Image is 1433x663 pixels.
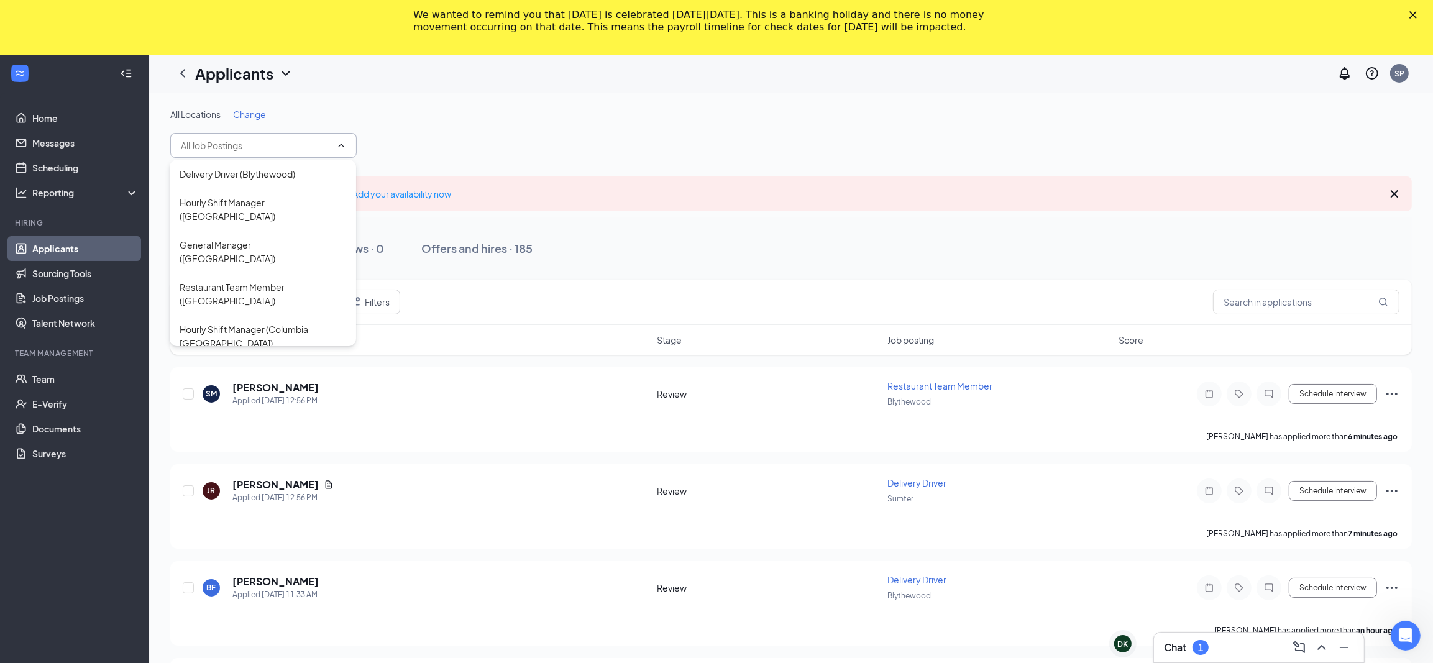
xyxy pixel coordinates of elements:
span: Sumter [888,494,914,503]
div: DK [1118,639,1129,649]
div: Hiring [15,217,136,228]
div: Restaurant Team Member ([GEOGRAPHIC_DATA]) [180,280,346,308]
svg: Collapse [120,67,132,80]
span: Blythewood [888,397,932,406]
span: Job posting [888,334,935,346]
svg: Cross [1387,186,1402,201]
div: We wanted to remind you that [DATE] is celebrated [DATE][DATE]. This is a banking holiday and the... [413,9,1000,34]
a: Scheduling [32,155,139,180]
iframe: Intercom live chat [1391,621,1421,651]
div: General Manager ([GEOGRAPHIC_DATA]) [180,238,346,265]
svg: ChatInactive [1261,389,1276,399]
div: Hourly Shift Manager ([GEOGRAPHIC_DATA]) [180,196,346,223]
a: Messages [32,130,139,155]
p: [PERSON_NAME] has applied more than . [1206,431,1399,442]
svg: ChevronDown [278,66,293,81]
button: Schedule Interview [1289,384,1377,404]
div: BF [207,582,216,593]
button: ChevronUp [1312,638,1332,657]
span: All Locations [170,109,221,120]
a: Add your availability now [352,188,451,199]
input: Search in applications [1213,290,1399,314]
input: All Job Postings [181,139,331,152]
svg: ChevronLeft [175,66,190,81]
span: Score [1119,334,1143,346]
button: Schedule Interview [1289,481,1377,501]
p: [PERSON_NAME] has applied more than . [1214,625,1399,636]
a: Documents [32,416,139,441]
div: Applied [DATE] 12:56 PM [232,492,334,504]
svg: Tag [1232,389,1247,399]
div: Offers and hires · 185 [421,240,533,256]
a: Talent Network [32,311,139,336]
svg: ChatInactive [1261,486,1276,496]
div: Applied [DATE] 12:56 PM [232,395,319,407]
button: Schedule Interview [1289,578,1377,598]
span: Delivery Driver [888,574,947,585]
div: Team Management [15,348,136,359]
svg: Ellipses [1385,580,1399,595]
a: E-Verify [32,391,139,416]
svg: Note [1202,583,1217,593]
svg: Minimize [1337,640,1352,655]
a: Surveys [32,441,139,466]
svg: ChevronUp [1314,640,1329,655]
svg: ChatInactive [1261,583,1276,593]
svg: Document [324,480,334,490]
button: Filter Filters [337,290,400,314]
span: Stage [657,334,682,346]
p: [PERSON_NAME] has applied more than . [1206,528,1399,539]
svg: QuestionInfo [1365,66,1380,81]
b: 6 minutes ago [1348,432,1398,441]
button: ComposeMessage [1289,638,1309,657]
a: Home [32,106,139,130]
span: Blythewood [888,591,932,600]
div: Reporting [32,186,139,199]
div: Close [1409,11,1422,19]
span: Delivery Driver [888,477,947,488]
div: 1 [1198,642,1203,653]
svg: Analysis [15,186,27,199]
div: Delivery Driver (Blythewood) [180,167,295,181]
svg: Note [1202,389,1217,399]
h3: Chat [1164,641,1186,654]
svg: WorkstreamLogo [14,67,26,80]
svg: Note [1202,486,1217,496]
svg: Ellipses [1385,386,1399,401]
h5: [PERSON_NAME] [232,381,319,395]
h5: [PERSON_NAME] [232,575,319,588]
div: Applied [DATE] 11:33 AM [232,588,319,601]
svg: ChevronUp [336,140,346,150]
button: Minimize [1334,638,1354,657]
div: Review [657,388,881,400]
svg: MagnifyingGlass [1378,297,1388,307]
h1: Applicants [195,63,273,84]
svg: Ellipses [1385,483,1399,498]
div: Hourly Shift Manager (Columbia [GEOGRAPHIC_DATA]) [180,322,346,350]
span: Change [233,109,266,120]
svg: ComposeMessage [1292,640,1307,655]
svg: Tag [1232,486,1247,496]
a: Job Postings [32,286,139,311]
div: Review [657,485,881,497]
b: an hour ago [1356,626,1398,635]
div: Review [657,582,881,594]
a: Sourcing Tools [32,261,139,286]
a: Applicants [32,236,139,261]
svg: Notifications [1337,66,1352,81]
div: JR [208,485,216,496]
div: SP [1394,68,1404,79]
span: Restaurant Team Member [888,380,993,391]
a: Team [32,367,139,391]
b: 7 minutes ago [1348,529,1398,538]
h5: [PERSON_NAME] [232,478,319,492]
div: SM [206,388,217,399]
svg: Tag [1232,583,1247,593]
